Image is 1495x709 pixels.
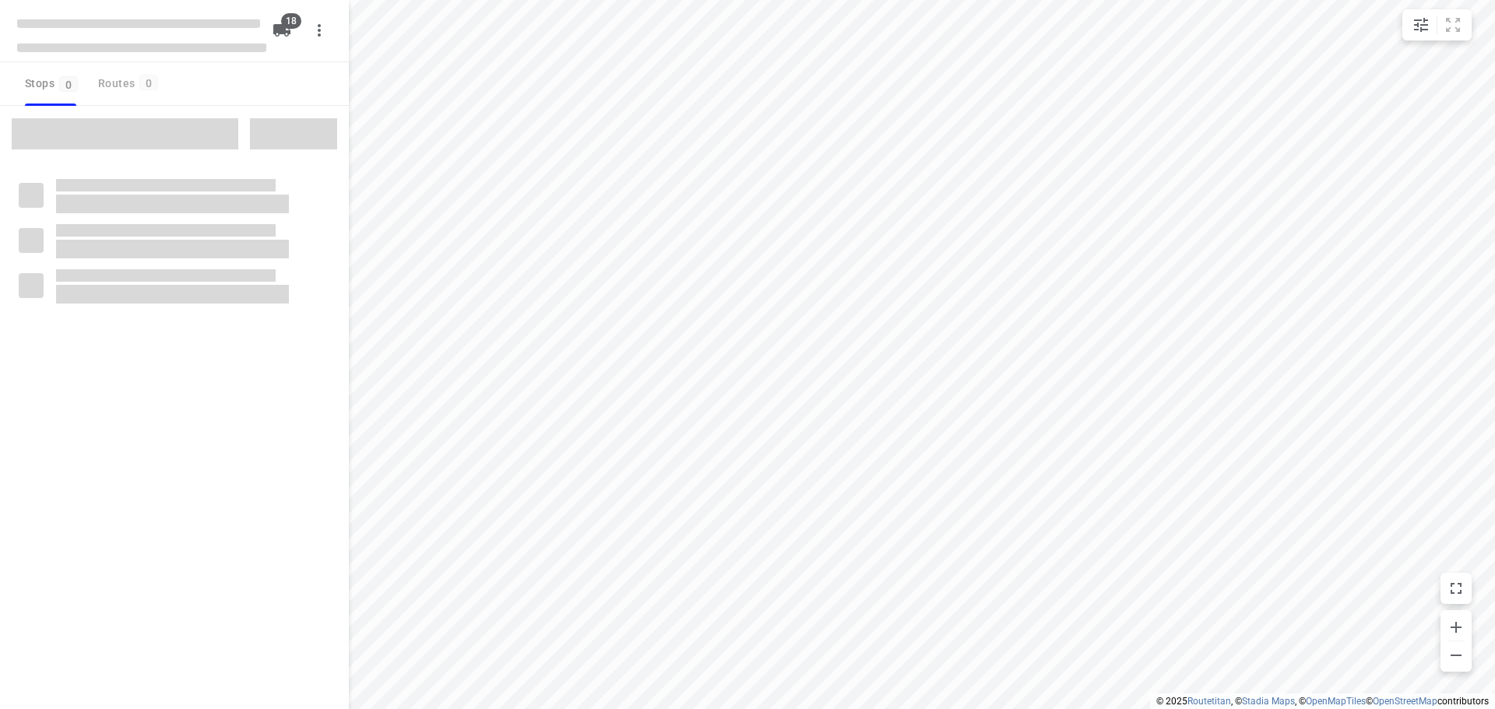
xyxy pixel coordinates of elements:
[1156,696,1489,707] li: © 2025 , © , © © contributors
[1373,696,1437,707] a: OpenStreetMap
[1187,696,1231,707] a: Routetitan
[1402,9,1472,40] div: small contained button group
[1242,696,1295,707] a: Stadia Maps
[1306,696,1366,707] a: OpenMapTiles
[1405,9,1437,40] button: Map settings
